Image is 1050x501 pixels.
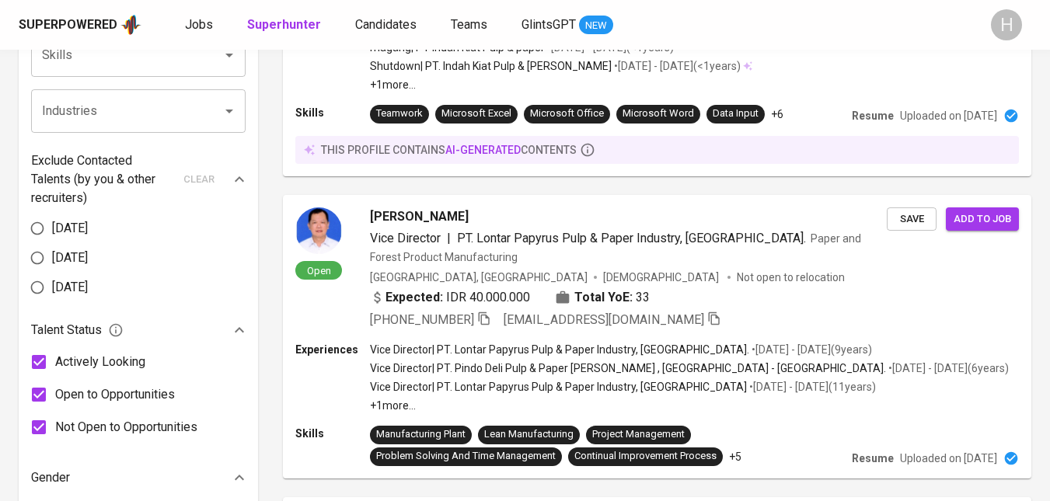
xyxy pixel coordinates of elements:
[283,195,1031,478] a: Open[PERSON_NAME]Vice Director|PT. Lontar Papyrus Pulp & Paper Industry, [GEOGRAPHIC_DATA].Paper ...
[355,17,417,32] span: Candidates
[530,106,604,121] div: Microsoft Office
[52,249,88,267] span: [DATE]
[55,385,175,404] span: Open to Opportunities
[592,427,685,442] div: Project Management
[522,16,613,35] a: GlintsGPT NEW
[321,142,577,158] p: this profile contains contents
[895,210,929,228] span: Save
[19,16,117,34] div: Superpowered
[441,106,511,121] div: Microsoft Excel
[900,451,997,466] p: Uploaded on [DATE]
[729,449,741,464] p: +5
[295,105,370,120] p: Skills
[370,312,474,327] span: [PHONE_NUMBER]
[52,278,88,297] span: [DATE]
[247,17,321,32] b: Superhunter
[887,207,937,231] button: Save
[376,449,556,464] div: Problem Solving And Time Management
[623,106,694,121] div: Microsoft Word
[852,108,894,124] p: Resume
[946,207,1019,231] button: Add to job
[185,17,213,32] span: Jobs
[954,210,1011,228] span: Add to job
[31,151,246,207] div: Exclude Contacted Talents (by you & other recruiters)clear
[55,418,197,437] span: Not Open to Opportunities
[370,360,886,376] p: Vice Director | PT. Pindo Deli Pulp & Paper [PERSON_NAME] , [GEOGRAPHIC_DATA] - [GEOGRAPHIC_DATA].
[295,207,342,254] img: d03f853e7a10c549e20796e1086ade69.jpg
[301,264,337,277] span: Open
[451,16,490,35] a: Teams
[612,58,741,74] p: • [DATE] - [DATE] ( <1 years )
[52,219,88,238] span: [DATE]
[218,100,240,122] button: Open
[886,360,1009,376] p: • [DATE] - [DATE] ( 6 years )
[991,9,1022,40] div: H
[31,468,70,487] p: Gender
[370,207,469,226] span: [PERSON_NAME]
[370,58,612,74] p: Shutdown | PT. Indah Kiat Pulp & [PERSON_NAME]
[295,342,370,357] p: Experiences
[55,353,145,371] span: Actively Looking
[31,462,246,493] div: Gender
[247,16,324,35] a: Superhunter
[504,312,704,327] span: [EMAIL_ADDRESS][DOMAIN_NAME]
[370,379,747,395] p: Vice Director | PT. Lontar Papyrus Pulp & Paper Industry, [GEOGRAPHIC_DATA]
[457,231,806,245] span: PT. Lontar Papyrus Pulp & Paper Industry, [GEOGRAPHIC_DATA].
[574,449,717,464] div: Continual Improvement Process
[636,288,650,307] span: 33
[852,451,894,466] p: Resume
[370,231,441,245] span: Vice Director
[370,342,749,357] p: Vice Director | PT. Lontar Papyrus Pulp & Paper Industry, [GEOGRAPHIC_DATA].
[370,77,752,92] p: +1 more ...
[31,151,174,207] p: Exclude Contacted Talents (by you & other recruiters)
[218,44,240,66] button: Open
[713,106,759,121] div: Data Input
[737,270,845,285] p: Not open to relocation
[370,270,588,285] div: [GEOGRAPHIC_DATA], [GEOGRAPHIC_DATA]
[376,427,466,442] div: Manufacturing Plant
[385,288,443,307] b: Expected:
[771,106,783,122] p: +6
[447,229,451,248] span: |
[900,108,997,124] p: Uploaded on [DATE]
[295,426,370,441] p: Skills
[522,17,576,32] span: GlintsGPT
[603,270,721,285] span: [DEMOGRAPHIC_DATA]
[370,398,1009,413] p: +1 more ...
[484,427,574,442] div: Lean Manufacturing
[445,144,521,156] span: AI-generated
[370,288,530,307] div: IDR 40.000.000
[31,321,124,339] span: Talent Status
[31,315,246,346] div: Talent Status
[376,106,423,121] div: Teamwork
[355,16,420,35] a: Candidates
[370,232,861,263] span: Paper and Forest Product Manufacturing
[451,17,487,32] span: Teams
[574,288,633,307] b: Total YoE:
[185,16,216,35] a: Jobs
[747,379,876,395] p: • [DATE] - [DATE] ( 11 years )
[19,13,141,37] a: Superpoweredapp logo
[579,18,613,33] span: NEW
[749,342,872,357] p: • [DATE] - [DATE] ( 9 years )
[120,13,141,37] img: app logo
